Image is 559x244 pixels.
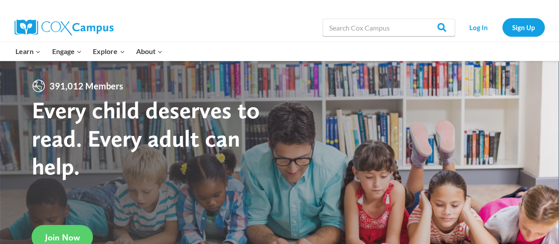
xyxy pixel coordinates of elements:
[45,232,80,243] span: Join Now
[323,19,455,36] input: Search Cox Campus
[15,46,41,57] span: Learn
[93,46,125,57] span: Explore
[460,18,498,36] a: Log In
[136,46,163,57] span: About
[460,18,545,36] nav: Secondary Navigation
[46,79,127,93] span: 391,012 Members
[10,42,168,61] nav: Primary Navigation
[52,46,82,57] span: Engage
[32,96,260,180] strong: Every child deserves to read. Every adult can help.
[15,19,114,35] img: Cox Campus
[502,18,545,36] a: Sign Up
